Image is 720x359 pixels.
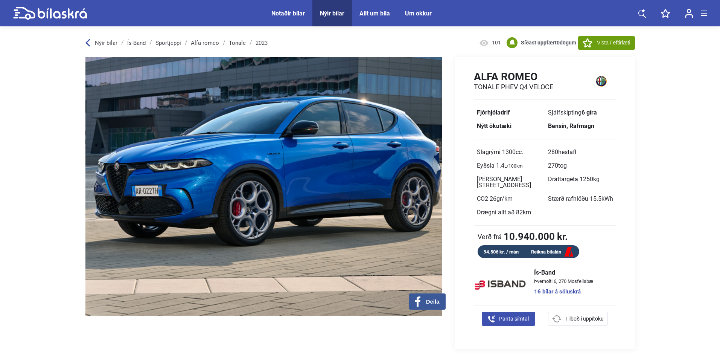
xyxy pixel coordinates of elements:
[155,40,181,46] a: Sportjeppi
[565,315,604,323] span: Tilboð í uppítöku
[593,176,600,183] span: kg
[409,293,446,310] button: Deila
[359,10,390,17] a: Allt um bíla
[548,109,597,116] span: Sjálfskipting
[558,148,576,156] span: hestafl
[548,195,613,202] span: Stærð rafhlöðu 15.5
[581,109,597,116] b: 6 gíra
[523,209,531,216] span: km
[601,195,613,202] span: kWh
[597,39,630,47] span: Vista í eftirlæti
[191,40,219,46] a: Alfa romeo
[578,36,635,50] button: Vista í eftirlæti
[474,70,553,83] h1: Alfa romeo
[548,148,576,156] span: 280
[95,40,117,46] span: Nýir bílar
[477,162,523,169] span: Eyðsla 1.4
[426,298,440,305] span: Deila
[229,40,246,46] a: Tonale
[499,315,529,323] span: Panta símtal
[534,270,593,276] span: Ís-Band
[477,195,513,202] span: CO2 26
[525,247,579,257] a: Reikna bílalán
[558,162,567,169] span: tog
[478,247,525,256] div: 94.506 kr. / mán
[474,83,553,91] h2: Tonale PHEV Q4 Veloce
[492,39,501,47] span: 101
[548,162,567,169] span: 270
[557,40,560,46] span: 0
[516,148,523,156] span: cc.
[478,233,502,240] span: Verð frá
[477,176,531,189] span: [PERSON_NAME][STREET_ADDRESS]
[127,40,146,46] a: Ís-Band
[477,109,510,116] b: Fjórhjóladrif
[477,122,511,130] b: Nýtt ökutæki
[548,122,594,130] b: Bensín, Rafmagn
[496,195,513,202] span: gr/km
[685,9,693,18] img: user-login.svg
[504,232,568,241] b: 10.940.000 kr.
[477,148,523,156] span: Slagrými 1300
[256,40,268,46] a: 2023
[271,10,305,17] a: Notaðir bílar
[534,279,593,284] span: Þverholti 6, 270 Mosfellsbæ
[405,10,432,17] a: Um okkur
[477,209,531,216] span: Drægni allt að 82
[548,176,600,183] span: Dráttargeta 1250
[534,289,593,295] a: 16 bílar á söluskrá
[504,163,523,169] sub: L/100km
[320,10,344,17] a: Nýir bílar
[521,40,576,46] b: Síðast uppfært dögum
